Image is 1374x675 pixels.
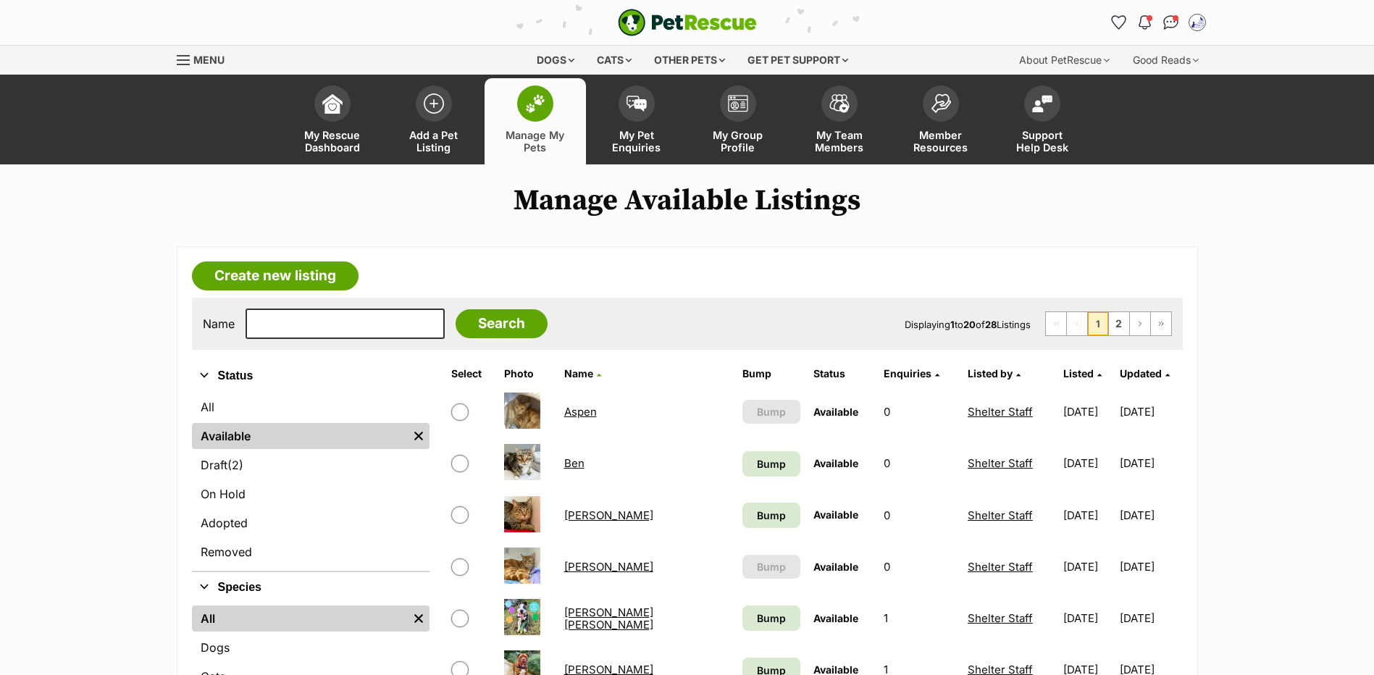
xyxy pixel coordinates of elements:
a: Add a Pet Listing [383,78,485,164]
img: logo-e224e6f780fb5917bec1dbf3a21bbac754714ae5b6737aabdf751b685950b380.svg [618,9,757,36]
th: Photo [498,362,557,385]
span: Name [564,367,593,380]
span: My Group Profile [705,129,771,154]
a: Favourites [1107,11,1131,34]
td: 0 [878,490,960,540]
span: (2) [227,456,243,474]
a: Menu [177,46,235,72]
th: Status [808,362,876,385]
span: Bump [757,456,786,471]
span: Listed by [968,367,1013,380]
a: My Rescue Dashboard [282,78,383,164]
td: [DATE] [1120,593,1181,643]
a: Last page [1151,312,1171,335]
td: [DATE] [1057,490,1118,540]
button: My account [1186,11,1209,34]
a: My Group Profile [687,78,789,164]
div: About PetRescue [1009,46,1120,75]
a: Support Help Desk [992,78,1093,164]
a: Next page [1130,312,1150,335]
span: Available [813,457,858,469]
input: Search [456,309,548,338]
td: [DATE] [1120,542,1181,592]
a: Shelter Staff [968,508,1033,522]
img: notifications-46538b983faf8c2785f20acdc204bb7945ddae34d4c08c2a6579f10ce5e182be.svg [1139,15,1150,30]
div: Status [192,391,430,571]
a: [PERSON_NAME] [564,508,653,522]
a: Adopted [192,510,430,536]
img: add-pet-listing-icon-0afa8454b4691262ce3f59096e99ab1cd57d4a30225e0717b998d2c9b9846f56.svg [424,93,444,114]
img: manage-my-pets-icon-02211641906a0b7f246fdf0571729dbe1e7629f14944591b6c1af311fb30b64b.svg [525,94,545,113]
span: Available [813,508,858,521]
span: Add a Pet Listing [401,129,466,154]
a: Draft [192,452,430,478]
a: Bump [742,503,800,528]
td: [DATE] [1120,387,1181,437]
span: translation missing: en.admin.listings.index.attributes.enquiries [884,367,931,380]
a: Aspen [564,405,597,419]
button: Species [192,578,430,597]
a: Name [564,367,601,380]
a: Removed [192,539,430,565]
a: Listed [1063,367,1102,380]
img: member-resources-icon-8e73f808a243e03378d46382f2149f9095a855e16c252ad45f914b54edf8863c.svg [931,93,951,113]
span: Bump [757,611,786,626]
div: Dogs [527,46,585,75]
img: help-desk-icon-fdf02630f3aa405de69fd3d07c3f3aa587a6932b1a1747fa1d2bba05be0121f9.svg [1032,95,1052,112]
img: pet-enquiries-icon-7e3ad2cf08bfb03b45e93fb7055b45f3efa6380592205ae92323e6603595dc1f.svg [627,96,647,112]
span: Manage My Pets [503,129,568,154]
a: Dogs [192,634,430,661]
a: Enquiries [884,367,939,380]
a: [PERSON_NAME] [PERSON_NAME] [564,605,653,632]
span: Updated [1120,367,1162,380]
ul: Account quick links [1107,11,1209,34]
a: All [192,394,430,420]
button: Bump [742,400,800,424]
span: Listed [1063,367,1094,380]
a: Create new listing [192,261,359,290]
img: chat-41dd97257d64d25036548639549fe6c8038ab92f7586957e7f3b1b290dea8141.svg [1163,15,1178,30]
a: Bump [742,605,800,631]
div: Get pet support [737,46,858,75]
button: Status [192,366,430,385]
span: Member Resources [908,129,973,154]
nav: Pagination [1045,311,1172,336]
strong: 1 [950,319,955,330]
a: All [192,605,408,632]
td: 0 [878,387,960,437]
button: Bump [742,555,800,579]
a: Updated [1120,367,1170,380]
th: Select [445,362,497,385]
img: Shelter Staff profile pic [1190,15,1205,30]
span: Page 1 [1088,312,1108,335]
a: [PERSON_NAME] [564,560,653,574]
a: Remove filter [408,423,430,449]
span: Available [813,406,858,418]
span: Bump [757,508,786,523]
a: My Team Members [789,78,890,164]
div: Good Reads [1123,46,1209,75]
a: Shelter Staff [968,405,1033,419]
a: On Hold [192,481,430,507]
span: My Team Members [807,129,872,154]
td: [DATE] [1057,438,1118,488]
button: Notifications [1134,11,1157,34]
span: My Pet Enquiries [604,129,669,154]
a: Shelter Staff [968,611,1033,625]
span: Menu [193,54,225,66]
img: team-members-icon-5396bd8760b3fe7c0b43da4ab00e1e3bb1a5d9ba89233759b79545d2d3fc5d0d.svg [829,94,850,113]
img: dashboard-icon-eb2f2d2d3e046f16d808141f083e7271f6b2e854fb5c12c21221c1fb7104beca.svg [322,93,343,114]
a: PetRescue [618,9,757,36]
span: Previous page [1067,312,1087,335]
a: Available [192,423,408,449]
td: [DATE] [1120,490,1181,540]
th: Bump [737,362,805,385]
a: Shelter Staff [968,560,1033,574]
a: Member Resources [890,78,992,164]
span: Displaying to of Listings [905,319,1031,330]
a: Page 2 [1109,312,1129,335]
strong: 20 [963,319,976,330]
a: Remove filter [408,605,430,632]
td: [DATE] [1057,593,1118,643]
div: Other pets [644,46,735,75]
